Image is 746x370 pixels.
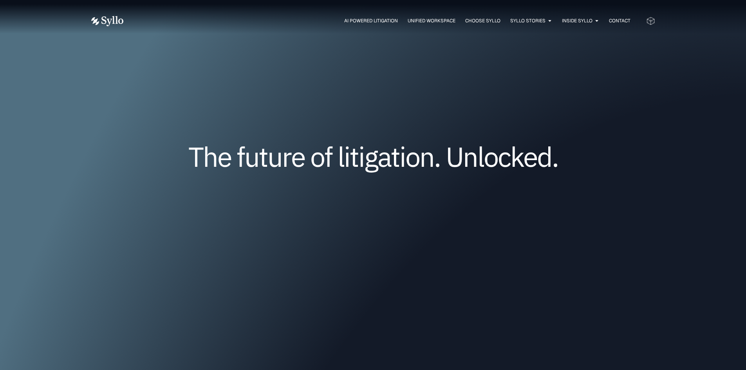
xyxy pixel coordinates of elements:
div: Menu Toggle [139,17,630,25]
a: Choose Syllo [465,17,500,24]
h1: The future of litigation. Unlocked. [138,144,608,170]
nav: Menu [139,17,630,25]
a: Syllo Stories [510,17,546,24]
a: AI Powered Litigation [344,17,398,24]
a: Inside Syllo [562,17,592,24]
a: Unified Workspace [408,17,455,24]
a: Contact [609,17,630,24]
img: Vector [91,16,123,26]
